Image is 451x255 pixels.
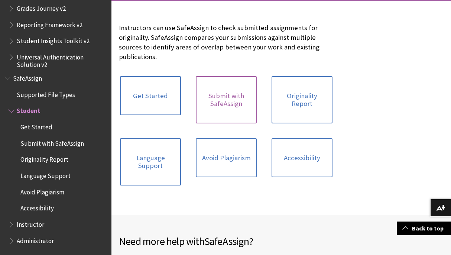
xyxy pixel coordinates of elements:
[13,72,42,82] span: SafeAssign
[17,235,54,245] span: Administrator
[20,170,71,180] span: Language Support
[397,222,451,235] a: Back to top
[17,2,66,12] span: Grades Journey v2
[20,137,84,147] span: Submit with SafeAssign
[4,72,107,247] nav: Book outline for Blackboard SafeAssign
[20,121,52,131] span: Get Started
[120,76,181,116] a: Get Started
[17,105,40,115] span: Student
[204,235,249,248] span: SafeAssign
[20,202,54,212] span: Accessibility
[119,233,444,249] h2: Need more help with ?
[17,35,90,45] span: Student Insights Toolkit v2
[119,23,334,62] p: Instructors can use SafeAssign to check submitted assignments for originality. SafeAssign compare...
[17,88,75,99] span: Supported File Types
[17,218,44,228] span: Instructor
[272,138,332,178] a: Accessibility
[196,76,257,123] a: Submit with SafeAssign
[272,76,332,123] a: Originality Report
[196,138,257,178] a: Avoid Plagiarism
[17,19,82,29] span: Reporting Framework v2
[17,51,106,68] span: Universal Authentication Solution v2
[20,186,64,196] span: Avoid Plagiarism
[120,138,181,185] a: Language Support
[20,154,68,164] span: Originality Report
